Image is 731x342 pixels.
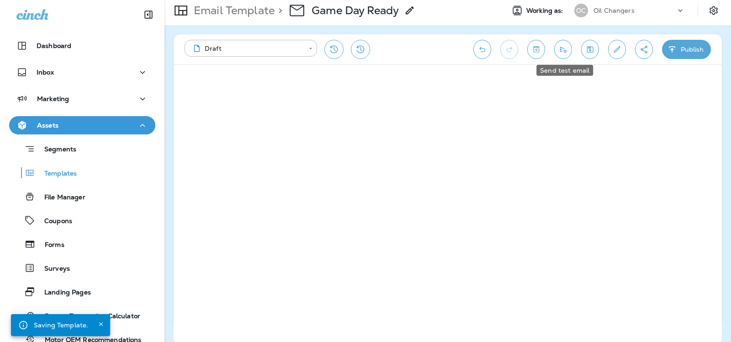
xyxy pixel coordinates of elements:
[36,312,140,321] p: Repeat Transaction Calculator
[34,317,88,333] div: Saving Template.
[136,5,161,24] button: Collapse Sidebar
[36,241,64,250] p: Forms
[9,163,155,182] button: Templates
[35,170,77,178] p: Templates
[324,40,344,59] button: Restore from previous version
[37,69,54,76] p: Inbox
[9,235,155,254] button: Forms
[635,40,653,59] button: Create a Shareable Preview Link
[275,4,282,17] p: >
[37,122,58,129] p: Assets
[9,116,155,134] button: Assets
[536,65,593,76] div: Send test email
[35,193,85,202] p: File Manager
[9,306,155,325] button: Repeat Transaction Calculator
[554,40,572,59] button: Send test email
[9,90,155,108] button: Marketing
[9,187,155,206] button: File Manager
[527,40,545,59] button: Toggle preview
[705,2,722,19] button: Settings
[608,40,626,59] button: Edit details
[9,211,155,230] button: Coupons
[574,4,588,17] div: OC
[351,40,370,59] button: View Changelog
[37,95,69,102] p: Marketing
[35,145,76,155] p: Segments
[35,289,91,297] p: Landing Pages
[526,7,565,15] span: Working as:
[37,42,71,49] p: Dashboard
[473,40,491,59] button: Undo
[9,282,155,301] button: Landing Pages
[95,319,106,330] button: Close
[593,7,635,14] p: Oil Changers
[581,40,599,59] button: Save
[35,265,70,273] p: Surveys
[662,40,711,59] button: Publish
[312,4,399,17] p: Game Day Ready
[9,37,155,55] button: Dashboard
[190,4,275,17] p: Email Template
[9,258,155,278] button: Surveys
[9,139,155,159] button: Segments
[191,44,302,53] div: Draft
[9,63,155,81] button: Inbox
[35,217,72,226] p: Coupons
